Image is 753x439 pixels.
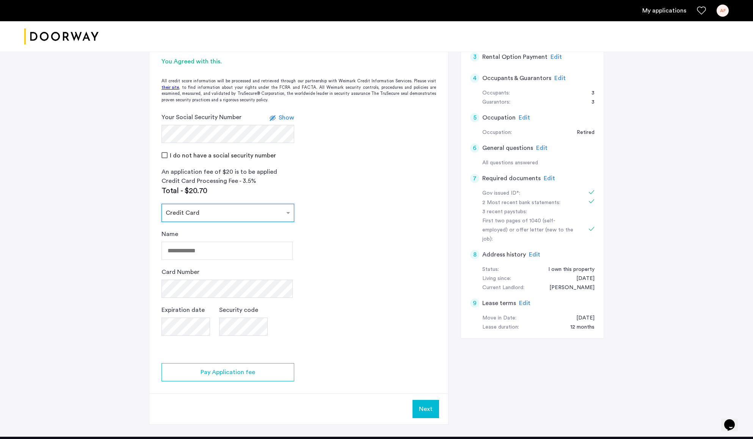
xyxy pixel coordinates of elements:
div: Gov issued ID*: [482,189,578,198]
label: Name [162,230,178,239]
div: 3 [470,52,479,61]
label: Your Social Security Number [162,113,242,122]
div: An application fee of $20 is to be applied [162,167,294,176]
h5: Occupation [482,113,516,122]
a: Favorites [697,6,706,15]
div: You Agreed with this. [162,57,436,66]
div: 3 [584,89,595,98]
div: Move in Date: [482,314,516,323]
div: 7 [470,174,479,183]
div: Occupation: [482,128,512,137]
div: Occupants: [482,89,510,98]
img: logo [24,22,99,51]
div: 5 [470,113,479,122]
label: I do not have a social security number [168,153,276,159]
div: All credit score information will be processed and retrieved through our partnership with Weimark... [149,78,448,103]
label: Security code [219,305,258,315]
div: 2 Most recent bank statements: [482,198,578,208]
iframe: chat widget [721,409,745,431]
div: 3 recent paystubs: [482,208,578,217]
div: 09/15/2025 [569,314,595,323]
a: Cazamio logo [24,22,99,51]
h5: Required documents [482,174,541,183]
span: Show [279,115,294,121]
h5: Rental Option Payment [482,52,547,61]
span: Edit [536,145,547,151]
div: 11/30/2008 [569,274,595,283]
label: Card Number [162,267,199,277]
div: Guarantors: [482,98,510,107]
span: Edit [519,300,530,306]
div: Current Landlord: [482,283,524,293]
a: their site [162,85,179,91]
div: All questions answered [482,159,595,168]
div: Lease duration: [482,323,519,332]
div: 12 months [563,323,595,332]
span: Edit [554,75,566,81]
div: Retired [569,128,595,137]
h5: Occupants & Guarantors [482,74,551,83]
div: 9 [470,299,479,308]
div: 8 [470,250,479,259]
div: Credit Card Processing Fee - 3.5% [162,176,294,186]
div: AF [717,5,729,17]
div: 4 [470,74,479,83]
button: Next [413,400,439,418]
div: Status: [482,265,499,274]
button: button [162,363,294,381]
div: Total - $20.70 [162,186,294,196]
span: Edit [551,54,562,60]
h5: Address history [482,250,526,259]
h5: General questions [482,143,533,153]
div: Alan Fox [542,283,595,293]
span: Edit [519,115,530,121]
label: Expiration date [162,305,205,315]
div: 6 [470,143,479,153]
div: 3 [584,98,595,107]
a: My application [642,6,686,15]
span: Edit [529,252,540,258]
div: I own this property [541,265,595,274]
div: Living since: [482,274,511,283]
span: Pay Application fee [201,368,255,377]
span: Edit [544,175,555,181]
h5: Lease terms [482,299,516,308]
div: First two pages of 1040 (self-employed) or offer letter (new to the job): [482,217,578,244]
